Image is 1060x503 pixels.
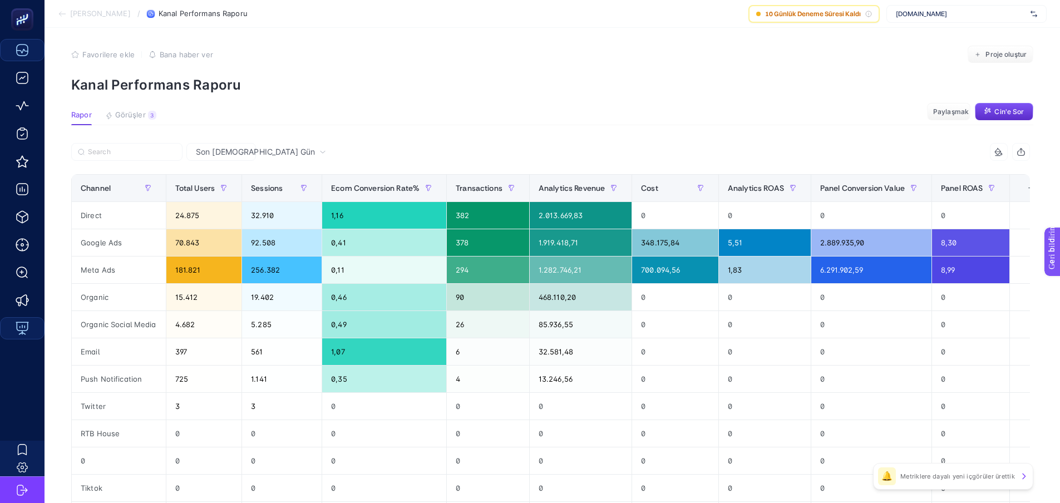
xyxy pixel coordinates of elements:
font: Kanal Performans Raporu [71,77,241,93]
div: 0 [447,393,529,420]
font: Son [DEMOGRAPHIC_DATA] Gün [196,147,315,156]
button: Paylaşmak [927,103,970,121]
div: 0 [932,338,1009,365]
div: 382 [447,202,529,229]
div: 26 [447,311,529,338]
span: Channel [81,184,111,193]
div: 32.910 [242,202,322,229]
div: Twitter [72,393,166,420]
div: 0 [932,202,1009,229]
div: 0 [632,311,718,338]
div: Direct [72,202,166,229]
div: 0 [166,447,242,474]
div: 0 [632,447,718,474]
button: Favorilere ekle [71,50,135,59]
div: 0 [166,475,242,501]
div: Meta Ads [72,257,166,283]
div: 0 [719,202,811,229]
div: 0 [322,393,446,420]
div: 6 [447,338,529,365]
input: Search [88,148,176,156]
div: 397 [166,338,242,365]
div: 0 [632,338,718,365]
div: 0 [530,475,632,501]
div: Google Ads [72,229,166,256]
div: 0 [811,366,931,392]
span: Panel ROAS [941,184,983,193]
div: 1,07 [322,338,446,365]
div: 4.682 [166,311,242,338]
div: 2.013.669,83 [530,202,632,229]
div: 0 [322,475,446,501]
div: 1.141 [242,366,322,392]
div: 0 [322,420,446,447]
div: 8,30 [932,229,1009,256]
div: 85.936,55 [530,311,632,338]
font: Geri bildirim [7,3,51,12]
font: [DOMAIN_NAME] [896,9,947,18]
div: 24.875 [166,202,242,229]
span: Analytics ROAS [728,184,784,193]
div: 0,49 [322,311,446,338]
div: 0 [632,420,718,447]
div: RTB House [72,420,166,447]
div: 2.889.935,90 [811,229,931,256]
div: 1.919.418,71 [530,229,632,256]
div: 32.581,48 [530,338,632,365]
div: 1,16 [322,202,446,229]
div: 0 [811,420,931,447]
div: 0 [811,284,931,310]
span: Panel Conversion Value [820,184,905,193]
div: 5.285 [242,311,322,338]
div: Push Notification [72,366,166,392]
div: 0,11 [322,257,446,283]
div: 0 [447,420,529,447]
font: Paylaşmak [933,107,969,116]
div: Tiktok [72,475,166,501]
div: 0 [811,393,931,420]
button: Bana haber ver [149,50,213,59]
div: 13.246,56 [530,366,632,392]
div: 0 [242,447,322,474]
div: 0,41 [322,229,446,256]
div: 256.382 [242,257,322,283]
div: 0 [530,393,632,420]
div: 3 [166,393,242,420]
font: 10 Günlük Deneme Süresi Kaldı [765,9,861,18]
div: 0 [811,475,931,501]
div: 0,35 [322,366,446,392]
div: + [1020,184,1042,193]
div: 0 [632,284,718,310]
div: 1.282.746,21 [530,257,632,283]
font: / [137,9,140,18]
div: 468.110,20 [530,284,632,310]
div: 0 [932,284,1009,310]
font: Görüşler [115,110,146,119]
font: [PERSON_NAME] [70,9,131,18]
font: 3 [150,112,154,119]
font: Cin'e Sor [994,107,1024,116]
div: 0 [719,338,811,365]
div: 561 [242,338,322,365]
div: 0 [632,475,718,501]
div: 0 [719,284,811,310]
div: 0 [932,311,1009,338]
div: 378 [447,229,529,256]
div: 0 [932,420,1009,447]
span: Analytics Revenue [539,184,605,193]
div: Organic [72,284,166,310]
font: Proje oluştur [985,50,1027,58]
div: 0 [719,447,811,474]
div: 0 [447,447,529,474]
div: 10 items selected [1019,184,1028,208]
div: 725 [166,366,242,392]
div: 0 [719,420,811,447]
div: 0 [932,393,1009,420]
span: Cost [641,184,658,193]
div: Organic Social Media [72,311,166,338]
div: 0 [932,447,1009,474]
div: 70.843 [166,229,242,256]
div: 3 [242,393,322,420]
span: Ecom Conversion Rate% [331,184,420,193]
div: 15.412 [166,284,242,310]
